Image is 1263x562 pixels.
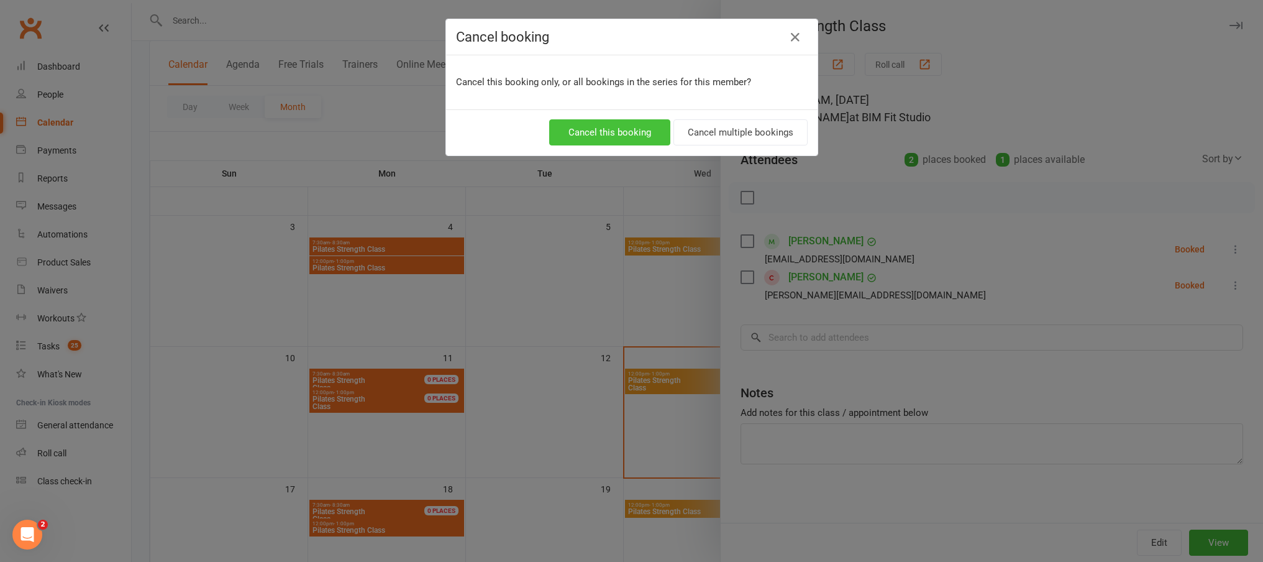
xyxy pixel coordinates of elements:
[456,75,808,90] p: Cancel this booking only, or all bookings in the series for this member?
[38,520,48,530] span: 2
[456,29,808,45] h4: Cancel booking
[549,119,670,145] button: Cancel this booking
[12,520,42,550] iframe: Intercom live chat
[785,27,805,47] button: Close
[673,119,808,145] button: Cancel multiple bookings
